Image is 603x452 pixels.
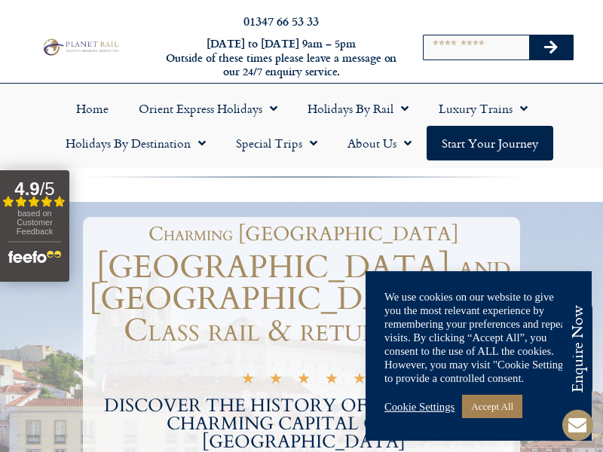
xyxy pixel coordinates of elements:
[61,91,124,126] a: Home
[87,397,520,451] h2: DISCOVER THE HISTORY OF PORTO & THE CHARMING CAPITAL CITY OF [GEOGRAPHIC_DATA]
[427,126,553,160] a: Start your Journey
[221,126,332,160] a: Special Trips
[384,400,455,414] a: Cookie Settings
[529,35,573,60] button: Search
[332,126,427,160] a: About Us
[292,91,424,126] a: Holidays by Rail
[87,252,520,347] h1: [GEOGRAPHIC_DATA] and [GEOGRAPHIC_DATA] First Class rail & return by air
[94,224,513,244] h1: Charming [GEOGRAPHIC_DATA]
[8,91,595,160] nav: Menu
[353,374,366,388] i: ★
[241,374,255,388] i: ★
[124,91,292,126] a: Orient Express Holidays
[297,374,311,388] i: ★
[462,395,522,418] a: Accept All
[269,374,283,388] i: ★
[424,91,543,126] a: Luxury Trains
[51,126,221,160] a: Holidays by Destination
[40,37,121,56] img: Planet Rail Train Holidays Logo
[164,37,398,79] h6: [DATE] to [DATE] 9am – 5pm Outside of these times please leave a message on our 24/7 enquiry serv...
[325,374,338,388] i: ★
[241,371,366,388] div: 5/5
[243,12,319,29] a: 01347 66 53 33
[384,290,573,385] div: We use cookies on our website to give you the most relevant experience by remembering your prefer...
